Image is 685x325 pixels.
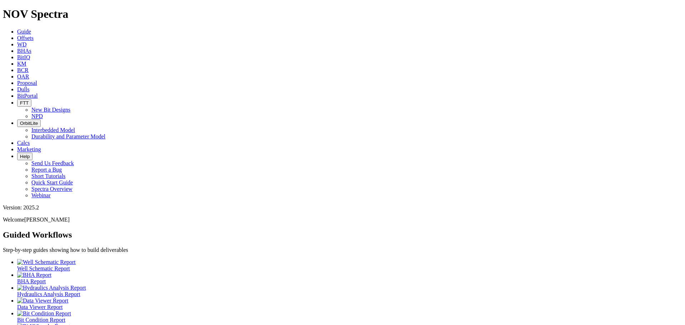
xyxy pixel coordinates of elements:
a: Report a Bug [31,167,62,173]
a: Marketing [17,146,41,152]
img: Bit Condition Report [17,310,71,317]
a: Guide [17,29,31,35]
a: BitPortal [17,93,38,99]
a: Durability and Parameter Model [31,133,106,139]
a: Interbedded Model [31,127,75,133]
img: Well Schematic Report [17,259,76,265]
a: Bit Condition Report Bit Condition Report [17,310,682,323]
a: Calcs [17,140,30,146]
p: Welcome [3,217,682,223]
span: OrbitLite [20,121,38,126]
img: BHA Report [17,272,51,278]
a: Proposal [17,80,37,86]
a: Hydraulics Analysis Report Hydraulics Analysis Report [17,285,682,297]
a: Data Viewer Report Data Viewer Report [17,298,682,310]
span: Hydraulics Analysis Report [17,291,80,297]
img: Data Viewer Report [17,298,68,304]
span: Bit Condition Report [17,317,65,323]
span: Data Viewer Report [17,304,63,310]
button: Help [17,153,32,160]
a: BitIQ [17,54,30,60]
span: Help [20,154,30,159]
h1: NOV Spectra [3,7,682,21]
a: Send Us Feedback [31,160,74,166]
span: FTT [20,100,29,106]
a: NPD [31,113,43,119]
a: Quick Start Guide [31,179,73,186]
a: BHA Report BHA Report [17,272,682,284]
span: BHA Report [17,278,46,284]
a: WD [17,41,27,47]
a: Spectra Overview [31,186,72,192]
p: Step-by-step guides showing how to build deliverables [3,247,682,253]
a: Dulls [17,86,30,92]
img: Hydraulics Analysis Report [17,285,86,291]
h2: Guided Workflows [3,230,682,240]
a: BCR [17,67,29,73]
a: Short Tutorials [31,173,66,179]
a: Webinar [31,192,51,198]
a: BHAs [17,48,31,54]
span: Well Schematic Report [17,265,70,271]
a: Offsets [17,35,34,41]
a: Well Schematic Report Well Schematic Report [17,259,682,271]
div: Version: 2025.2 [3,204,682,211]
a: KM [17,61,26,67]
a: OAR [17,73,29,80]
span: [PERSON_NAME] [24,217,70,223]
button: FTT [17,99,31,107]
button: OrbitLite [17,120,41,127]
a: New Bit Designs [31,107,70,113]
